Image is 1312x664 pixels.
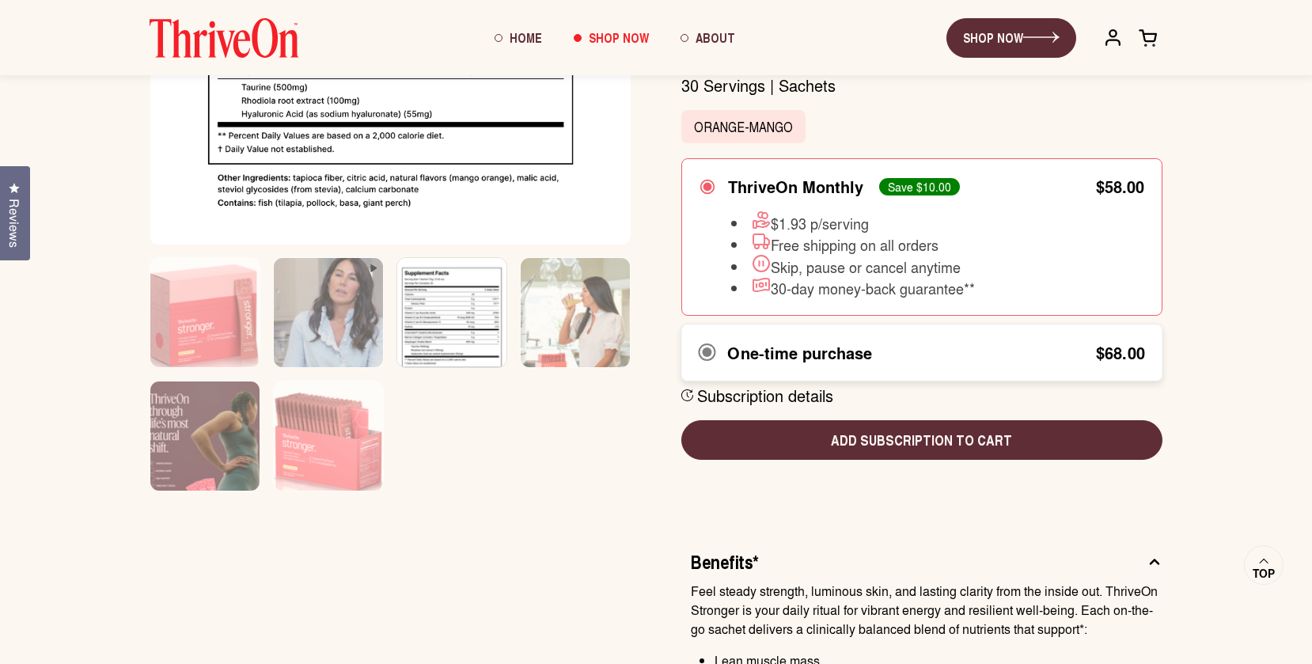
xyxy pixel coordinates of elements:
img: Box of ThriveOn Stronger supplement with a pink design on a white background [150,258,260,389]
span: Add subscription to cart [694,430,1150,450]
a: About [665,17,751,59]
div: Save $10.00 [879,178,960,195]
button: Benefits* [691,548,1162,582]
p: 30 Servings | Sachets [681,74,1162,95]
p: Feel steady strength, luminous skin, and lasting clarity from the inside out. ThriveOn Stronger i... [691,582,1162,639]
li: 30-day money-back guarantee** [731,275,975,298]
div: Subscription details [697,385,833,406]
div: One-time purchase [728,343,872,362]
button: Add subscription to cart [681,420,1162,460]
span: Top [1253,567,1275,581]
span: About [696,28,735,47]
span: Reviews [4,199,25,248]
li: $1.93 p/serving [731,210,975,232]
li: Skip, pause or cancel anytime [731,253,975,275]
a: Shop Now [558,17,665,59]
label: Orange-Mango [681,110,806,143]
div: $68.00 [1096,344,1144,360]
span: Benefits* [691,548,759,574]
a: SHOP NOW [946,18,1076,58]
a: Home [479,17,558,59]
img: Box of ThriveOn Stronger supplement packets on a white background [274,381,383,513]
div: ThriveOn Monthly [728,177,863,196]
div: $58.00 [1096,179,1144,195]
span: Home [510,28,542,47]
span: Shop Now [589,28,649,47]
li: Free shipping on all orders [731,232,975,254]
